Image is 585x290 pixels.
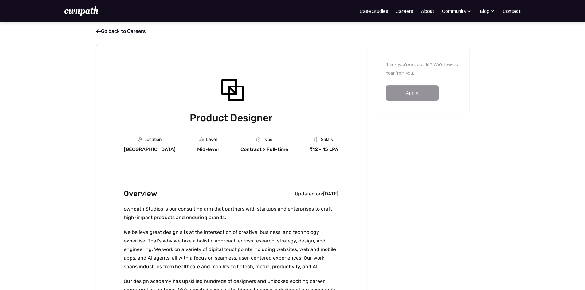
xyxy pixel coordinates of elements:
[386,60,459,77] p: Think you're a good fit? We'd love to hear from you.
[360,7,388,15] a: Case Studies
[199,137,204,142] img: Graph Icon - Job Board X Webflow Template
[144,137,162,142] div: Location
[321,137,333,142] div: Salary
[421,7,434,15] a: About
[396,7,413,15] a: Careers
[124,188,157,200] h2: Overview
[295,191,323,197] div: Updated on:
[323,191,338,197] div: [DATE]
[138,137,142,142] img: Location Icon - Job Board X Webflow Template
[206,137,217,142] div: Level
[197,146,219,153] div: Mid-level
[124,205,338,222] p: ownpath Studios is our consulting arm that partners with startups and enterprises to craft high-i...
[386,85,439,101] a: Apply
[263,137,272,142] div: Type
[124,146,176,153] div: [GEOGRAPHIC_DATA]
[124,111,338,125] h1: Product Designer
[479,7,495,15] div: Blog
[240,146,288,153] div: Contract > Full-time
[480,7,489,15] div: Blog
[96,28,101,34] span: 
[310,146,338,153] div: ₹12 - 15 LPA
[124,228,338,271] p: We believe great design sits at the intersection of creative, business, and technology expertise....
[256,137,260,142] img: Clock Icon - Job Board X Webflow Template
[503,7,521,15] a: Contact
[442,7,472,15] div: Community
[314,137,318,142] img: Money Icon - Job Board X Webflow Template
[96,28,146,34] a: Go back to Careers
[442,7,466,15] div: Community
